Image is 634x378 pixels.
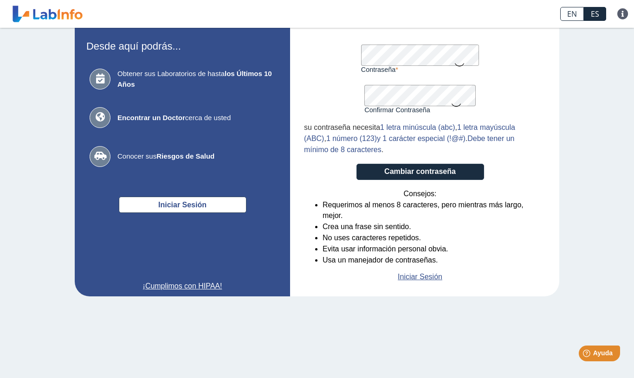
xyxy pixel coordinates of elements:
a: EN [560,7,584,21]
li: Usa un manejador de contraseñas. [323,255,536,266]
button: Iniciar Sesión [119,197,246,213]
label: Confirmar Contraseña [364,106,475,114]
span: Obtener sus Laboratorios de hasta [117,69,275,90]
button: Cambiar contraseña [356,164,484,180]
span: Consejos: [404,188,437,199]
span: cerca de usted [117,113,275,123]
li: Evita usar información personal obvia. [323,243,536,255]
span: su contraseña necesita [304,123,380,131]
span: 1 letra minúscula (abc) [380,123,455,131]
a: Iniciar Sesión [398,271,442,282]
b: Encontrar un Doctor [117,114,185,122]
b: Riesgos de Salud [156,152,214,160]
li: No uses caracteres repetidos. [323,232,536,243]
b: los Últimos 10 Años [117,70,272,88]
span: 1 número (123) [326,135,377,142]
div: , , . . [304,122,536,155]
span: y 1 carácter especial (!@#) [377,135,466,142]
a: ES [584,7,606,21]
iframe: Help widget launcher [551,342,624,368]
span: Conocer sus [117,151,275,162]
span: Debe tener un mínimo de 8 caracteres [304,135,514,154]
li: Crea una frase sin sentido. [323,221,536,232]
li: Requerimos al menos 8 caracteres, pero mientras más largo, mejor. [323,199,536,222]
h3: Desde aquí podrás... [86,40,278,52]
label: Contraseña [361,66,479,73]
span: 1 letra mayúscula (ABC) [304,123,515,142]
a: ¡Cumplimos con HIPAA! [86,281,278,292]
